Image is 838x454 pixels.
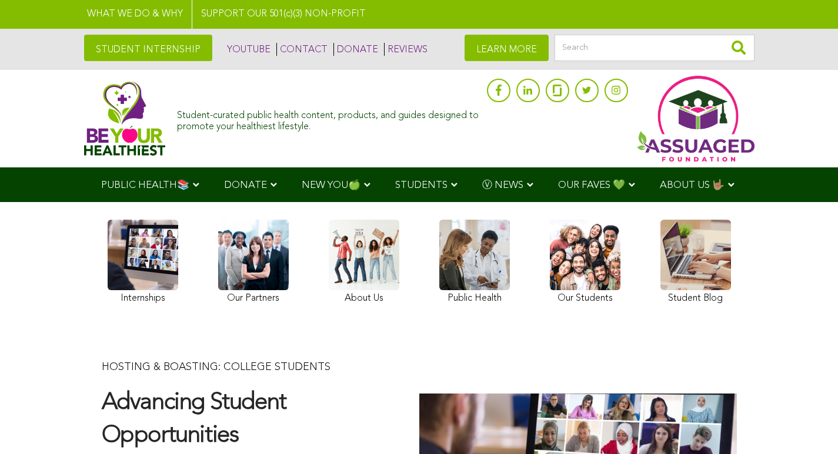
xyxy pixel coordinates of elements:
[482,180,523,190] span: Ⓥ NEWS
[384,43,428,56] a: REVIEWS
[395,180,448,190] span: STUDENTS
[177,105,480,133] div: Student-curated public health content, products, and guides designed to promote your healthiest l...
[101,180,189,190] span: PUBLIC HEALTH📚
[224,43,271,56] a: YOUTUBE
[84,167,754,202] div: Navigation Menu
[553,85,561,96] img: glassdoor
[276,43,328,56] a: CONTACT
[84,35,212,61] a: STUDENT INTERNSHIP
[555,35,754,61] input: Search
[102,360,396,375] p: HOSTING & BOASTING: COLLEGE STUDENTS
[302,180,360,190] span: NEW YOU🍏
[779,398,838,454] iframe: Chat Widget
[558,180,625,190] span: OUR FAVES 💚
[224,180,267,190] span: DONATE
[102,391,286,448] strong: Advancing Student Opportunities
[637,76,754,162] img: Assuaged App
[465,35,549,61] a: LEARN MORE
[333,43,378,56] a: DONATE
[660,180,725,190] span: ABOUT US 🤟🏽
[84,81,166,156] img: Assuaged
